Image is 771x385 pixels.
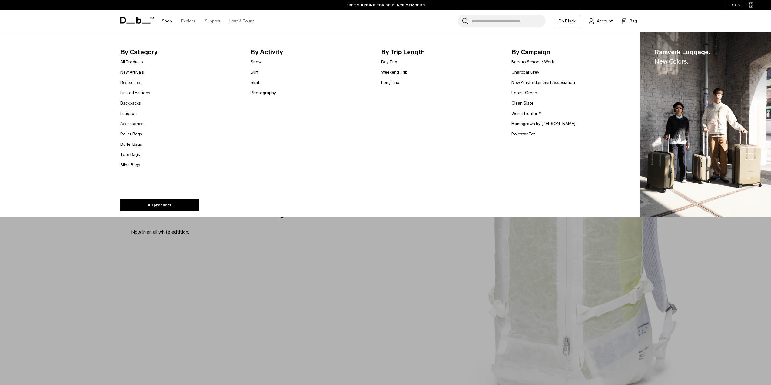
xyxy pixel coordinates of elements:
span: New Colors. [654,58,688,65]
a: Sling Bags [120,162,140,168]
span: By Trip Length [381,47,502,57]
a: Bestsellers [120,79,141,86]
a: Back to School / Work [511,59,554,65]
a: Surf [251,69,258,75]
a: Charcoal Grey [511,69,539,75]
span: Bag [630,18,637,24]
span: By Campaign [511,47,632,57]
a: Duffel Bags [120,141,142,148]
a: Backpacks [120,100,141,106]
span: Ramverk Luggage. [654,47,710,66]
span: By Category [120,47,241,57]
button: Bag [622,17,637,25]
a: Db Black [555,15,580,27]
a: Support [205,10,220,32]
a: Skate [251,79,262,86]
a: Weigh Lighter™ [511,110,541,117]
a: Explore [181,10,196,32]
a: New Arrivals [120,69,144,75]
a: Clean Slate [511,100,533,106]
a: Luggage [120,110,137,117]
a: Day Trip [381,59,397,65]
a: Lost & Found [229,10,255,32]
a: Polestar Edt. [511,131,536,137]
a: All Products [120,59,143,65]
a: Forest Green [511,90,537,96]
a: All products [120,199,199,211]
span: Account [597,18,613,24]
a: Roller Bags [120,131,142,137]
a: Account [589,17,613,25]
a: Shop [162,10,172,32]
a: Weekend Trip [381,69,407,75]
a: Photography [251,90,276,96]
a: Tote Bags [120,151,140,158]
a: Accessories [120,121,144,127]
a: FREE SHIPPING FOR DB BLACK MEMBERS [346,2,425,8]
a: Limited Editions [120,90,150,96]
a: Long Trip [381,79,399,86]
a: Snow [251,59,261,65]
nav: Main Navigation [157,10,259,32]
span: By Activity [251,47,371,57]
a: Homegrown by [PERSON_NAME] [511,121,575,127]
a: New Amsterdam Surf Association [511,79,575,86]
